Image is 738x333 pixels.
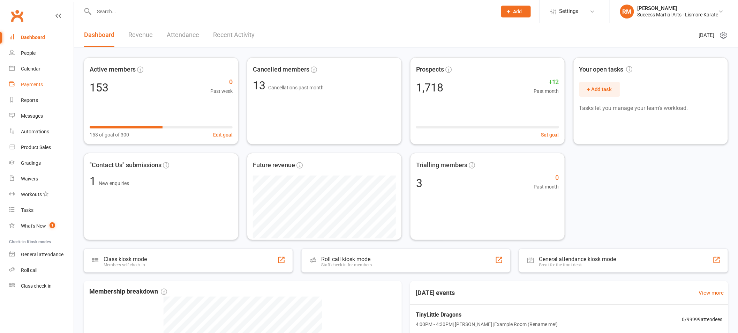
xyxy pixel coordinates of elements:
span: Past week [210,87,233,95]
div: Gradings [21,160,41,166]
button: Set goal [541,131,559,139]
div: Class kiosk mode [104,256,147,262]
a: Gradings [9,155,74,171]
span: Cancelled members [253,65,309,75]
div: People [21,50,36,56]
span: Cancellations past month [268,85,324,90]
span: Trialling members [416,160,467,170]
div: Success Martial Arts - Lismore Karate [638,12,718,18]
div: Class check-in [21,283,52,289]
input: Search... [92,7,492,16]
div: Great for the front desk [539,262,616,267]
a: Attendance [167,23,199,47]
a: Messages [9,108,74,124]
a: Calendar [9,61,74,77]
span: Settings [559,3,579,19]
span: 13 [253,79,268,92]
div: General attendance kiosk mode [539,256,616,262]
span: 0 / 99999 attendees [682,316,723,323]
span: Future revenue [253,160,295,170]
span: Prospects [416,65,444,75]
span: Past month [534,183,559,191]
div: 1,718 [416,82,443,93]
span: 1 [90,175,99,188]
a: Class kiosk mode [9,278,74,294]
a: View more [699,289,724,297]
span: Your open tasks [579,65,633,75]
div: Reports [21,97,38,103]
div: Workouts [21,192,42,197]
span: Past month [534,87,559,95]
a: Workouts [9,187,74,202]
button: Add [501,6,531,17]
div: Automations [21,129,49,134]
div: Product Sales [21,145,51,150]
span: 0 [534,173,559,183]
a: Revenue [128,23,153,47]
span: New enquiries [99,180,129,186]
span: Membership breakdown [89,287,167,297]
span: Active members [90,65,136,75]
div: Messages [21,113,43,119]
span: +12 [534,77,559,87]
span: 0 [210,77,233,87]
a: Automations [9,124,74,140]
a: Dashboard [84,23,114,47]
a: Product Sales [9,140,74,155]
a: What's New1 [9,218,74,234]
div: Members self check-in [104,262,147,267]
div: Tasks [21,207,33,213]
div: Staff check-in for members [321,262,372,267]
h3: [DATE] events [410,287,460,299]
a: Waivers [9,171,74,187]
span: [DATE] [699,31,715,39]
div: Roll call kiosk mode [321,256,372,262]
div: Roll call [21,267,37,273]
a: Dashboard [9,30,74,45]
div: Dashboard [21,35,45,40]
div: 3 [416,178,422,189]
a: Tasks [9,202,74,218]
a: General attendance kiosk mode [9,247,74,262]
span: 4:00PM - 4:30PM | [PERSON_NAME] | Example Room (Rename me!) [416,320,558,328]
div: Payments [21,82,43,87]
div: RM [620,5,634,18]
a: Recent Activity [213,23,255,47]
a: Roll call [9,262,74,278]
div: General attendance [21,252,63,257]
a: Clubworx [8,7,26,24]
div: Waivers [21,176,38,182]
div: Calendar [21,66,40,72]
span: 1 [50,222,55,228]
div: [PERSON_NAME] [638,5,718,12]
button: Edit goal [213,131,233,139]
a: Reports [9,92,74,108]
span: TinyLittle Dragons [416,310,558,319]
div: What's New [21,223,46,229]
a: Payments [9,77,74,92]
span: 153 of goal of 300 [90,131,129,139]
a: People [9,45,74,61]
span: Add [513,9,522,14]
span: "Contact Us" submissions [90,160,161,170]
button: + Add task [579,82,620,97]
p: Tasks let you manage your team's workload. [579,104,722,113]
div: 153 [90,82,108,93]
